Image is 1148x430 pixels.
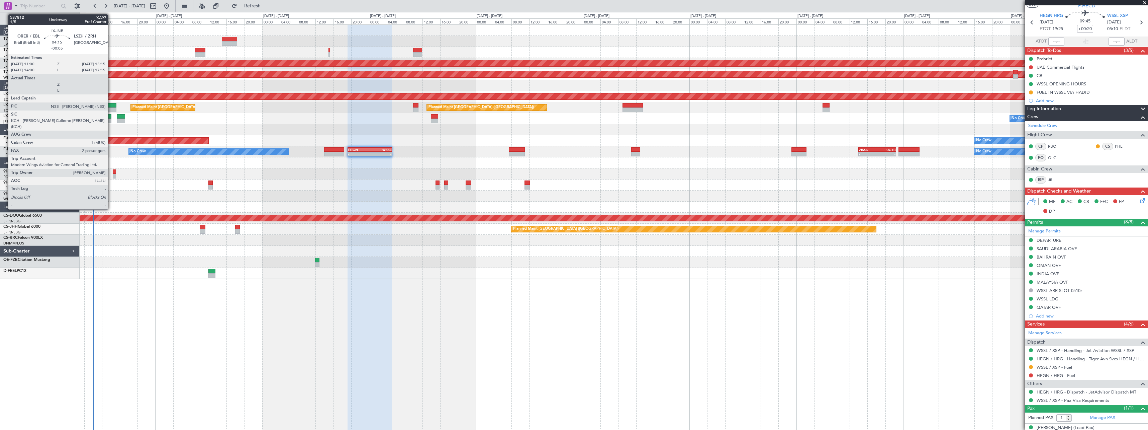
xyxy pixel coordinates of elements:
[1037,237,1061,243] div: DEPARTURE
[1120,26,1130,32] span: ELDT
[494,18,511,24] div: 04:00
[796,18,814,24] div: 00:00
[440,18,458,24] div: 16:00
[1083,199,1089,205] span: CR
[3,258,18,262] span: OE-FZB
[1037,373,1075,378] a: HEGN / HRG - Fuel
[3,92,36,96] a: LX-GBHFalcon 7X
[1037,56,1052,62] div: Prebrief
[298,18,315,24] div: 08:00
[885,18,903,24] div: 20:00
[690,13,716,19] div: [DATE] - [DATE]
[1049,199,1055,205] span: MF
[173,18,191,24] div: 04:00
[618,18,636,24] div: 08:00
[1028,228,1061,235] a: Manage Permits
[3,141,21,146] a: LFPB/LBG
[1124,320,1134,328] span: (4/6)
[1028,415,1053,421] label: Planned PAX
[1027,219,1043,226] span: Permits
[3,147,18,151] span: F-HECD
[974,18,992,24] div: 16:00
[1027,380,1042,388] span: Others
[3,59,38,63] a: T7-EAGLFalcon 8X
[209,18,226,24] div: 12:00
[1037,246,1077,252] div: SAUDI ARABIA OVF
[1100,199,1108,205] span: FFC
[1107,26,1118,32] span: 05:10
[1011,13,1037,19] div: [DATE] - [DATE]
[3,37,47,41] a: T7-DYNChallenger 604
[3,48,16,52] span: T7-EMI
[1037,356,1145,362] a: HEGN / HRG - Handling - Tiger Avn Svcs HEGN / HRG
[707,18,725,24] div: 04:00
[743,18,761,24] div: 12:00
[1066,199,1072,205] span: AC
[1049,208,1055,215] span: DP
[387,18,404,24] div: 04:00
[3,186,23,191] a: LFMD/CEQ
[1037,398,1109,403] a: WSSL / XSP - Pax Visa Requirements
[1036,38,1047,45] span: ATOT
[1037,81,1086,87] div: WSSL OPENING HOURS
[351,18,369,24] div: 20:00
[1126,38,1137,45] span: ALDT
[1048,38,1064,46] input: --:--
[859,148,877,152] div: ZBAA
[778,18,796,24] div: 20:00
[476,18,493,24] div: 00:00
[1035,143,1046,150] div: CP
[1010,18,1028,24] div: 00:00
[245,18,262,24] div: 20:00
[3,192,20,196] span: 9H-VSLK
[262,18,280,24] div: 00:00
[458,18,476,24] div: 20:00
[3,114,19,118] span: LX-AOA
[238,4,267,8] span: Refresh
[1027,105,1061,113] span: Leg Information
[1037,279,1068,285] div: MALAYSIA OVF
[3,119,43,124] a: [PERSON_NAME]/QSA
[3,108,23,113] a: EDLW/DTM
[1027,131,1052,139] span: Flight Crew
[7,13,73,24] button: All Aircraft
[3,269,26,273] a: D-FEELPC12
[228,1,269,11] button: Refresh
[370,152,392,156] div: -
[3,214,42,218] a: CS-DOUGlobal 6500
[3,147,36,151] a: F-HECDFalcon 7X
[3,97,23,102] a: EDLW/DTM
[3,197,23,202] a: WMSA/SZB
[226,18,244,24] div: 16:00
[333,18,351,24] div: 16:00
[3,258,50,262] a: OE-FZBCitation Mustang
[1037,296,1058,302] div: WSSL LDG
[636,18,654,24] div: 12:00
[20,1,59,11] input: Trip Number
[3,59,20,63] span: T7-EAGL
[348,152,370,156] div: -
[689,18,707,24] div: 00:00
[1102,143,1113,150] div: CS
[654,18,672,24] div: 16:00
[3,114,51,118] a: LX-AOACitation Mustang
[3,42,20,47] a: EVRA/RIX
[3,48,44,52] a: T7-EMIHawker 900XP
[832,18,850,24] div: 08:00
[3,169,18,173] span: 9H-YAA
[3,241,24,246] a: DNMM/LOS
[511,18,529,24] div: 08:00
[725,18,743,24] div: 08:00
[1048,155,1063,161] a: OLG
[1078,2,1095,9] span: F-HECD
[155,18,173,24] div: 00:00
[1037,364,1072,370] a: WSSL / XSP - Fuel
[3,136,43,140] a: F-GPNJFalcon 900EX
[369,18,387,24] div: 00:00
[1035,154,1046,161] div: FO
[547,18,565,24] div: 16:00
[81,13,107,19] div: [DATE] - [DATE]
[405,18,422,24] div: 08:00
[3,269,17,273] span: D-FEEL
[584,13,609,19] div: [DATE] - [DATE]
